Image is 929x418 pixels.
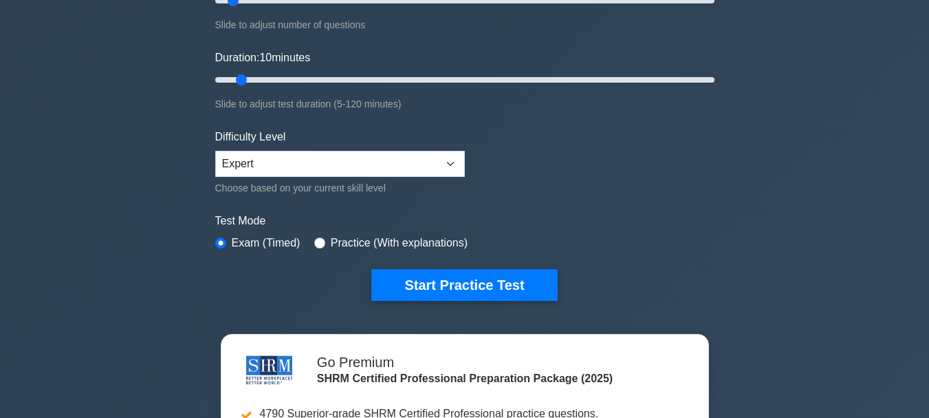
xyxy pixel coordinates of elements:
div: Slide to adjust test duration (5-120 minutes) [215,96,714,112]
label: Difficulty Level [215,129,286,145]
div: Slide to adjust number of questions [215,17,714,33]
label: Practice (With explanations) [331,235,468,251]
label: Duration: minutes [215,50,311,66]
label: Exam (Timed) [232,235,300,251]
button: Start Practice Test [371,269,557,301]
label: Test Mode [215,213,714,229]
span: 10 [259,52,272,63]
div: Choose based on your current skill level [215,180,465,196]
